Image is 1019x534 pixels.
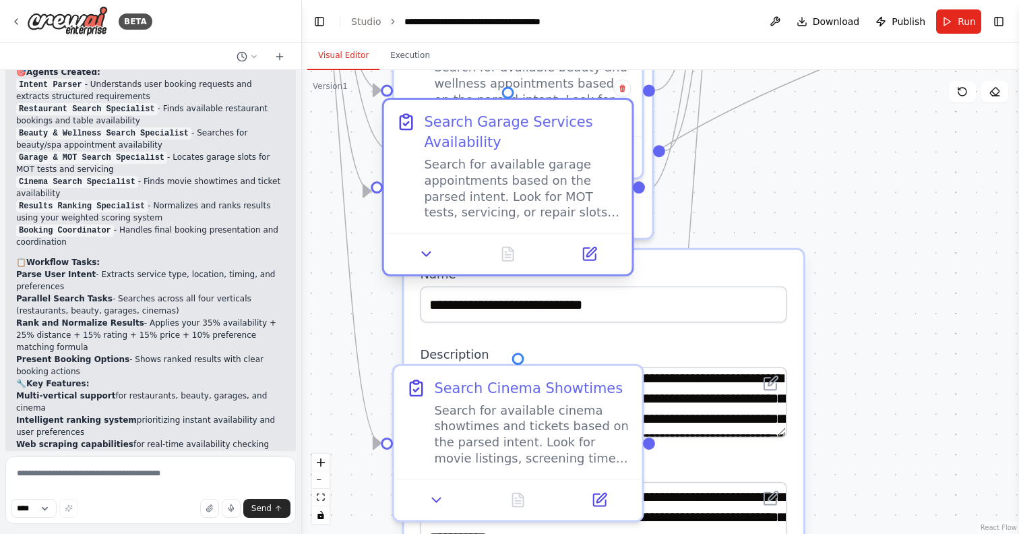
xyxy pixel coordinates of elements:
button: Download [791,9,865,34]
div: Search Cinema ShowtimesSearch for available cinema showtimes and tickets based on the parsed inte... [392,364,644,523]
strong: Web scraping capabilities [16,440,133,449]
button: zoom out [312,471,330,489]
li: - Searches across all four verticals (restaurants, beauty, garages, cinemas) [16,293,285,317]
li: - Handles final booking presentation and coordination [16,224,285,248]
button: Upload files [200,499,219,518]
strong: Parse User Intent [16,270,96,279]
code: Booking Coordinator [16,225,114,237]
button: Run [936,9,981,34]
button: Switch to previous chat [231,49,264,65]
div: Search for available garage appointments based on the parsed intent. Look for MOT tests, servicin... [424,156,619,221]
button: Open in side panel [555,242,624,266]
button: Open in side panel [565,488,634,512]
label: Expected Output [420,462,786,478]
button: Click to speak your automation idea [222,499,241,518]
strong: Key Features: [26,379,89,388]
h2: 🎯 [16,66,285,78]
label: Name [420,266,786,283]
div: Version 1 [313,81,348,92]
strong: Intelligent ranking system [16,415,137,425]
a: React Flow attribution [981,524,1017,531]
span: Run [958,15,976,28]
div: Search Restaurant AvailabilitySearch for available restaurant bookings based on the parsed intent... [402,61,654,240]
button: Open in editor [759,371,783,395]
h2: 🔧 [16,378,285,390]
button: No output available [465,242,551,266]
label: Description [420,347,786,363]
code: Intent Parser [16,79,85,91]
code: Beauty & Wellness Search Specialist [16,127,191,140]
li: for restaurants, beauty, garages, and cinema [16,390,285,414]
a: Studio [351,16,381,27]
code: Garage & MOT Search Specialist [16,152,167,164]
div: Search for available cinema showtimes and tickets based on the parsed intent. Look for movie list... [434,403,629,467]
img: Logo [27,6,108,36]
button: Delete node [613,80,631,97]
button: Open in side panel [565,145,634,169]
button: toggle interactivity [312,506,330,524]
strong: Workflow Tasks: [26,258,100,267]
li: - Extracts service type, location, timing, and preferences [16,268,285,293]
button: Start a new chat [269,49,290,65]
strong: Present Booking Options [16,355,129,364]
button: Open in editor [759,486,783,510]
span: Download [813,15,860,28]
button: Hide left sidebar [310,12,329,31]
span: Send [251,503,272,514]
div: Search Cinema Showtimes [434,378,623,398]
div: Search for available beauty and wellness appointments based on the parsed intent. Look for treatm... [392,1,644,179]
strong: Rank and Normalize Results [16,318,144,328]
button: Visual Editor [307,42,379,70]
code: Cinema Search Specialist [16,176,138,188]
div: Search Garage Services AvailabilitySearch for available garage appointments based on the parsed i... [382,102,634,280]
div: React Flow controls [312,454,330,524]
li: from intent parsing to final booking presentation [16,450,285,475]
li: - Finds available restaurant bookings and table availability [16,102,285,127]
li: - Normalizes and ranks results using your weighted scoring system [16,200,285,224]
h2: 📋 [16,256,285,268]
li: - Finds movie showtimes and ticket availability [16,175,285,200]
button: zoom in [312,454,330,471]
button: Show right sidebar [989,12,1008,31]
strong: Agents Created: [26,67,100,77]
strong: Parallel Search Tasks [16,294,113,303]
li: prioritizing instant availability and user preferences [16,414,285,438]
button: No output available [475,488,561,512]
li: - Searches for beauty/spa appointment availability [16,127,285,151]
div: BETA [119,13,152,30]
div: Search for available beauty and wellness appointments based on the parsed intent. Look for treatm... [434,59,629,124]
button: Send [243,499,290,518]
nav: breadcrumb [351,15,556,28]
li: - Understands user booking requests and extracts structured requirements [16,78,285,102]
li: - Locates garage slots for MOT tests and servicing [16,151,285,175]
strong: Multi-vertical support [16,391,115,400]
button: Publish [870,9,931,34]
li: - Shows ranked results with clear booking actions [16,353,285,378]
li: - Applies your 35% availability + 25% distance + 15% rating + 15% price + 10% preference matching... [16,317,285,353]
button: Improve this prompt [59,499,78,518]
div: Search Garage Services Availability [424,112,619,152]
span: Publish [892,15,925,28]
li: for real-time availability checking [16,438,285,450]
code: Results Ranking Specialist [16,200,148,212]
button: Open in side panel [575,206,644,230]
button: fit view [312,489,330,506]
code: Restaurant Search Specialist [16,103,158,115]
button: Execution [379,42,441,70]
